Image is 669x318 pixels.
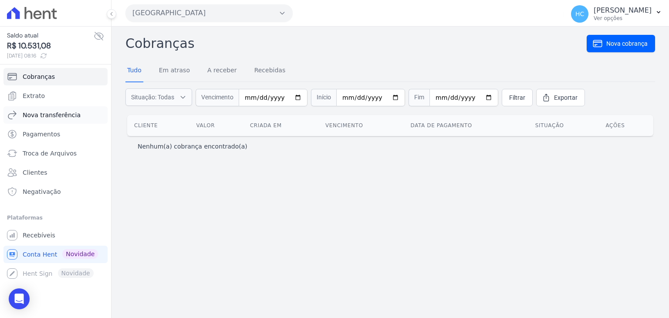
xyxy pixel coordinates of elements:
button: Situação: Todas [125,88,192,106]
button: HC [PERSON_NAME] Ver opções [564,2,669,26]
span: Vencimento [196,89,239,106]
th: Ações [598,115,653,136]
span: Negativação [23,187,61,196]
a: Filtrar [502,89,533,106]
a: Recebíveis [3,227,108,244]
p: Ver opções [594,15,652,22]
th: Situação [528,115,599,136]
span: Exportar [554,93,578,102]
th: Data de pagamento [404,115,528,136]
span: Fim [409,89,429,106]
th: Cliente [127,115,189,136]
span: Início [311,89,336,106]
a: Nova cobrança [587,35,655,52]
a: Pagamentos [3,125,108,143]
th: Criada em [243,115,318,136]
a: Conta Hent Novidade [3,246,108,263]
button: [GEOGRAPHIC_DATA] [125,4,293,22]
th: Valor [189,115,243,136]
a: Troca de Arquivos [3,145,108,162]
span: Nova transferência [23,111,81,119]
h2: Cobranças [125,34,587,53]
span: Saldo atual [7,31,94,40]
span: Filtrar [509,93,525,102]
span: Pagamentos [23,130,60,139]
a: Clientes [3,164,108,181]
span: Extrato [23,91,45,100]
div: Open Intercom Messenger [9,288,30,309]
span: Novidade [62,249,98,259]
p: Nenhum(a) cobrança encontrado(a) [138,142,247,151]
a: Negativação [3,183,108,200]
a: Recebidas [253,60,287,82]
a: A receber [206,60,239,82]
a: Extrato [3,87,108,105]
span: Recebíveis [23,231,55,240]
a: Tudo [125,60,143,82]
span: R$ 10.531,08 [7,40,94,52]
span: Nova cobrança [606,39,648,48]
span: Clientes [23,168,47,177]
p: [PERSON_NAME] [594,6,652,15]
span: HC [575,11,584,17]
span: [DATE] 08:16 [7,52,94,60]
a: Nova transferência [3,106,108,124]
a: Em atraso [157,60,192,82]
a: Exportar [536,89,585,106]
div: Plataformas [7,213,104,223]
span: Conta Hent [23,250,57,259]
nav: Sidebar [7,68,104,282]
span: Troca de Arquivos [23,149,77,158]
span: Cobranças [23,72,55,81]
th: Vencimento [318,115,404,136]
a: Cobranças [3,68,108,85]
span: Situação: Todas [131,93,174,101]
